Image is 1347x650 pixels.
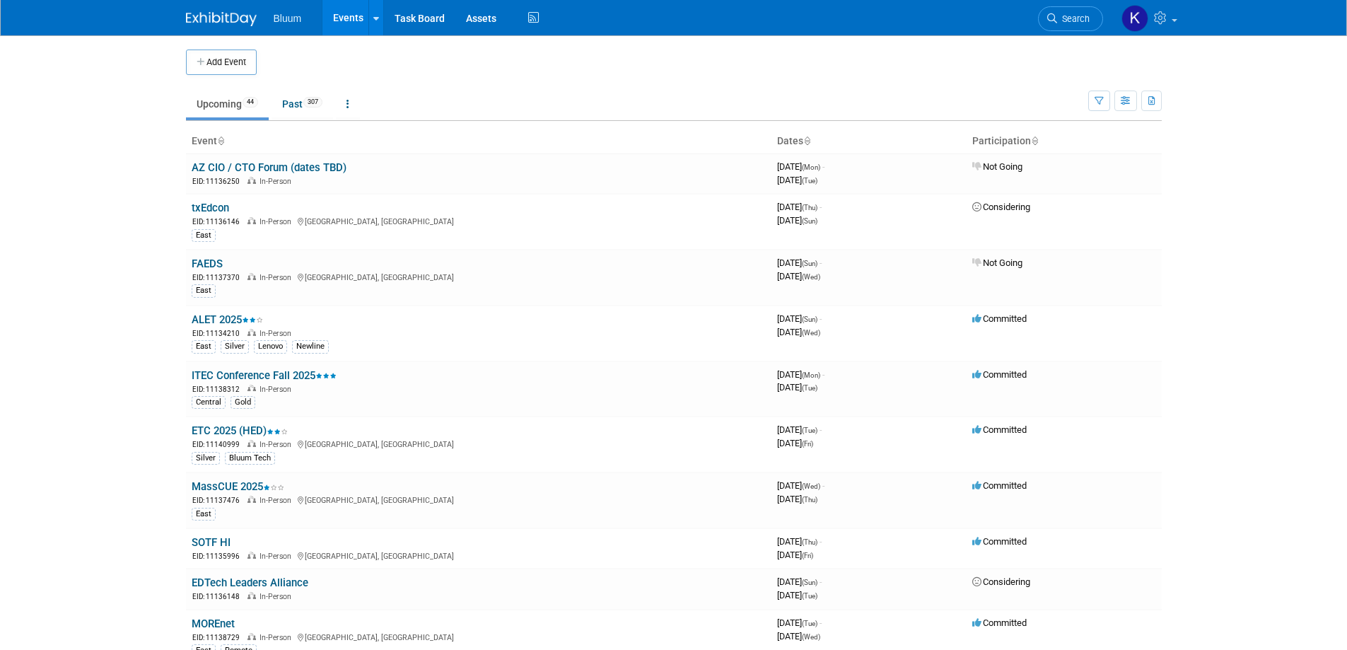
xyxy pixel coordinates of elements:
[192,593,245,600] span: EID: 11136148
[192,424,288,437] a: ETC 2025 (HED)
[260,633,296,642] span: In-Person
[771,129,967,153] th: Dates
[777,175,817,185] span: [DATE]
[777,576,822,587] span: [DATE]
[260,552,296,561] span: In-Person
[777,631,820,642] span: [DATE]
[822,161,824,172] span: -
[231,396,255,409] div: Gold
[777,202,822,212] span: [DATE]
[260,496,296,505] span: In-Person
[802,273,820,281] span: (Wed)
[192,313,263,326] a: ALET 2025
[802,552,813,559] span: (Fri)
[192,438,766,450] div: [GEOGRAPHIC_DATA], [GEOGRAPHIC_DATA]
[186,50,257,75] button: Add Event
[247,592,256,599] img: In-Person Event
[777,590,817,600] span: [DATE]
[247,552,256,559] img: In-Person Event
[260,217,296,226] span: In-Person
[192,508,216,521] div: East
[820,576,822,587] span: -
[247,217,256,224] img: In-Person Event
[802,633,820,641] span: (Wed)
[192,161,346,174] a: AZ CIO / CTO Forum (dates TBD)
[777,161,824,172] span: [DATE]
[777,257,822,268] span: [DATE]
[802,579,817,586] span: (Sun)
[192,452,220,465] div: Silver
[192,441,245,448] span: EID: 11140999
[777,438,813,448] span: [DATE]
[247,177,256,184] img: In-Person Event
[186,12,257,26] img: ExhibitDay
[972,161,1022,172] span: Not Going
[186,91,269,117] a: Upcoming44
[802,329,820,337] span: (Wed)
[192,634,245,642] span: EID: 11138729
[243,97,258,108] span: 44
[192,330,245,337] span: EID: 11134210
[777,494,817,504] span: [DATE]
[260,592,296,601] span: In-Person
[777,313,822,324] span: [DATE]
[192,385,245,393] span: EID: 11138312
[192,631,766,643] div: [GEOGRAPHIC_DATA], [GEOGRAPHIC_DATA]
[192,536,231,549] a: SOTF HI
[777,382,817,393] span: [DATE]
[802,592,817,600] span: (Tue)
[972,369,1027,380] span: Committed
[777,369,824,380] span: [DATE]
[802,496,817,504] span: (Thu)
[777,536,822,547] span: [DATE]
[260,329,296,338] span: In-Person
[186,129,771,153] th: Event
[192,552,245,560] span: EID: 11135996
[292,340,329,353] div: Newline
[822,369,824,380] span: -
[1038,6,1103,31] a: Search
[1121,5,1148,32] img: Kellie Noller
[802,371,820,379] span: (Mon)
[802,163,820,171] span: (Mon)
[247,273,256,280] img: In-Person Event
[192,284,216,297] div: East
[777,550,813,560] span: [DATE]
[260,273,296,282] span: In-Person
[820,536,822,547] span: -
[274,13,302,24] span: Bluum
[777,215,817,226] span: [DATE]
[192,617,235,630] a: MOREnet
[967,129,1162,153] th: Participation
[247,385,256,392] img: In-Person Event
[777,424,822,435] span: [DATE]
[972,313,1027,324] span: Committed
[803,135,810,146] a: Sort by Start Date
[247,633,256,640] img: In-Person Event
[192,396,226,409] div: Central
[192,576,308,589] a: EDTech Leaders Alliance
[822,480,824,491] span: -
[802,260,817,267] span: (Sun)
[802,482,820,490] span: (Wed)
[802,384,817,392] span: (Tue)
[972,424,1027,435] span: Committed
[272,91,333,117] a: Past307
[260,440,296,449] span: In-Person
[192,215,766,227] div: [GEOGRAPHIC_DATA], [GEOGRAPHIC_DATA]
[247,440,256,447] img: In-Person Event
[820,202,822,212] span: -
[802,440,813,448] span: (Fri)
[192,497,245,504] span: EID: 11137476
[192,202,229,214] a: txEdcon
[972,536,1027,547] span: Committed
[802,217,817,225] span: (Sun)
[221,340,249,353] div: Silver
[303,97,322,108] span: 307
[192,340,216,353] div: East
[192,218,245,226] span: EID: 11136146
[802,620,817,627] span: (Tue)
[972,257,1022,268] span: Not Going
[820,617,822,628] span: -
[192,271,766,283] div: [GEOGRAPHIC_DATA], [GEOGRAPHIC_DATA]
